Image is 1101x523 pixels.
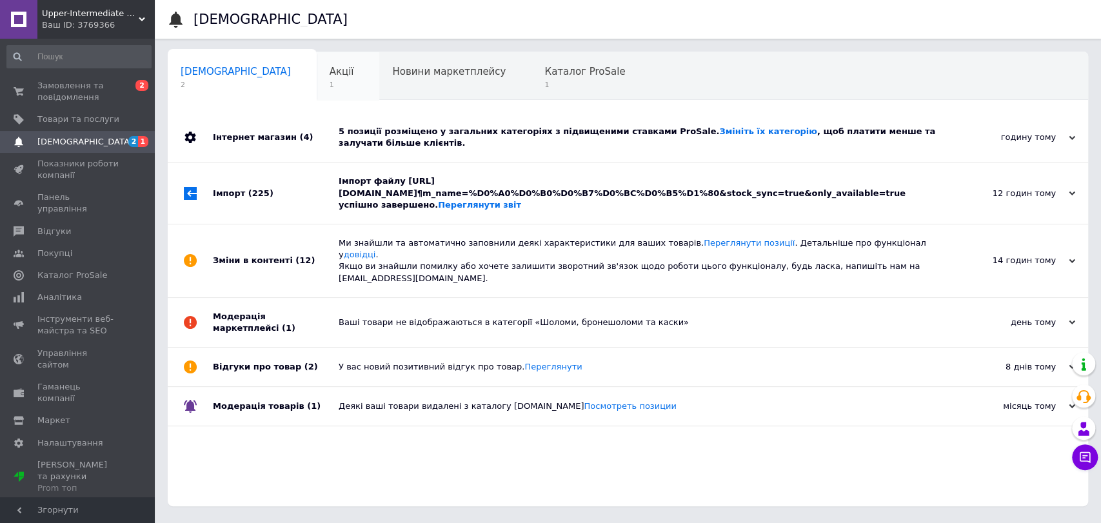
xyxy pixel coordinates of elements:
[339,237,946,284] div: Ми знайшли та автоматично заповнили деякі характеристики для ваших товарів. . Детальніше про функ...
[213,348,339,386] div: Відгуки про товар
[6,45,152,68] input: Пошук
[946,255,1075,266] div: 14 годин тому
[339,126,946,149] div: 5 позиції розміщено у загальних категоріях з підвищеними ставками ProSale. , щоб платити менше та...
[946,361,1075,373] div: 8 днів тому
[181,80,291,90] span: 2
[37,313,119,337] span: Інструменти веб-майстра та SEO
[37,348,119,371] span: Управління сайтом
[282,323,295,333] span: (1)
[37,270,107,281] span: Каталог ProSale
[37,291,82,303] span: Аналітика
[304,362,318,371] span: (2)
[307,401,321,411] span: (1)
[344,250,376,259] a: довідці
[213,113,339,162] div: Інтернет магазин
[213,224,339,297] div: Зміни в контенті
[524,362,582,371] a: Переглянути
[213,387,339,426] div: Модерація товарів
[42,19,155,31] div: Ваш ID: 3769366
[946,188,1075,199] div: 12 годин тому
[181,66,291,77] span: [DEMOGRAPHIC_DATA]
[213,163,339,224] div: Імпорт
[135,80,148,91] span: 2
[339,175,946,211] div: Імпорт файлу [URL][DOMAIN_NAME]¶m_name=%D0%A0%D0%B0%D0%B7%D0%BC%D0%B5%D1%80&stock_sync=true&only_...
[213,298,339,347] div: Модерація маркетплейсі
[295,255,315,265] span: (12)
[704,238,795,248] a: Переглянути позиції
[392,66,506,77] span: Новини маркетплейсу
[438,200,521,210] a: Переглянути звіт
[330,66,354,77] span: Акції
[37,248,72,259] span: Покупці
[1072,444,1098,470] button: Чат з покупцем
[37,381,119,404] span: Гаманець компанії
[946,132,1075,143] div: годину тому
[719,126,817,136] a: Змініть їх категорію
[138,136,148,147] span: 1
[339,317,946,328] div: Ваші товари не відображаються в категорії «Шоломи, бронешоломи та каски»
[544,80,625,90] span: 1
[42,8,139,19] span: Upper-Intermediate Store
[37,158,119,181] span: Показники роботи компанії
[37,80,119,103] span: Замовлення та повідомлення
[946,400,1075,412] div: місяць тому
[37,226,71,237] span: Відгуки
[330,80,354,90] span: 1
[37,113,119,125] span: Товари та послуги
[37,482,119,494] div: Prom топ
[37,437,103,449] span: Налаштування
[946,317,1075,328] div: день тому
[128,136,139,147] span: 2
[248,188,273,198] span: (225)
[37,415,70,426] span: Маркет
[339,400,946,412] div: Деякі ваші товари видалені з каталогу [DOMAIN_NAME]
[339,361,946,373] div: У вас новий позитивний відгук про товар.
[544,66,625,77] span: Каталог ProSale
[37,136,133,148] span: [DEMOGRAPHIC_DATA]
[37,459,119,495] span: [PERSON_NAME] та рахунки
[299,132,313,142] span: (4)
[193,12,348,27] h1: [DEMOGRAPHIC_DATA]
[584,401,676,411] a: Посмотреть позиции
[37,192,119,215] span: Панель управління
